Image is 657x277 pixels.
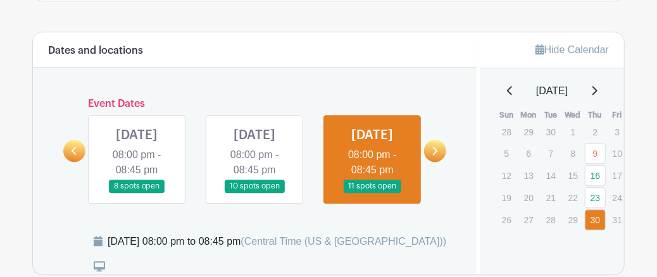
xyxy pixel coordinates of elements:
p: 17 [607,166,628,185]
p: 31 [607,210,628,230]
p: 30 [541,122,561,142]
p: 7 [541,144,561,163]
p: 29 [518,122,539,142]
p: 1 [563,122,584,142]
p: 14 [541,166,561,185]
p: 28 [541,210,561,230]
a: 9 [585,143,606,164]
a: Hide Calendar [535,44,609,55]
p: 24 [607,188,628,207]
p: 3 [607,122,628,142]
p: 29 [563,210,584,230]
p: 8 [563,144,584,163]
p: 13 [518,166,539,185]
th: Mon [518,109,540,121]
p: 10 [607,144,628,163]
p: 21 [541,188,561,207]
th: Sun [496,109,518,121]
p: 12 [496,166,517,185]
th: Tue [540,109,562,121]
p: 28 [496,122,517,142]
a: 23 [585,187,606,208]
th: Thu [584,109,606,121]
a: 30 [585,209,606,230]
div: [DATE] 08:00 pm to 08:45 pm [108,234,446,249]
p: 15 [563,166,584,185]
a: 16 [585,165,606,186]
span: (Central Time (US & [GEOGRAPHIC_DATA])) [241,236,446,247]
th: Fri [606,109,629,121]
h6: Event Dates [85,98,424,110]
p: 5 [496,144,517,163]
th: Wed [562,109,584,121]
p: 26 [496,210,517,230]
p: 27 [518,210,539,230]
p: 20 [518,188,539,207]
h6: Dates and locations [48,45,143,57]
p: 2 [585,122,606,142]
p: 6 [518,144,539,163]
p: 22 [563,188,584,207]
span: [DATE] [536,83,568,99]
p: 19 [496,188,517,207]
